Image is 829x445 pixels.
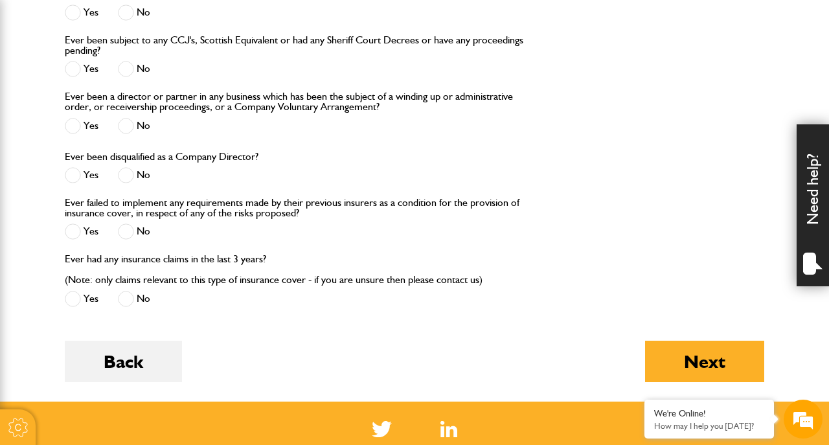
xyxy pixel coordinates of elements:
[654,421,764,431] p: How may I help you today?
[176,348,235,365] em: Start Chat
[65,341,182,382] button: Back
[22,72,54,90] img: d_20077148190_company_1631870298795_20077148190
[65,291,98,307] label: Yes
[118,291,150,307] label: No
[65,91,525,112] label: Ever been a director or partner in any business which has been the subject of a winding up or adm...
[440,421,458,437] a: LinkedIn
[65,5,98,21] label: Yes
[65,35,525,56] label: Ever been subject to any CCJ's, Scottish Equivalent or had any Sheriff Court Decrees or have any ...
[118,5,150,21] label: No
[65,254,483,285] label: Ever had any insurance claims in the last 3 years? (Note: only claims relevant to this type of in...
[118,223,150,240] label: No
[65,152,258,162] label: Ever been disqualified as a Company Director?
[65,61,98,77] label: Yes
[17,120,236,148] input: Enter your last name
[65,167,98,183] label: Yes
[65,198,525,218] label: Ever failed to implement any requirements made by their previous insurers as a condition for the ...
[654,408,764,419] div: We're Online!
[440,421,458,437] img: Linked In
[67,73,218,89] div: Chat with us now
[372,421,392,437] img: Twitter
[645,341,764,382] button: Next
[118,167,150,183] label: No
[65,223,98,240] label: Yes
[118,61,150,77] label: No
[797,124,829,286] div: Need help?
[118,118,150,134] label: No
[212,6,244,38] div: Minimize live chat window
[17,196,236,225] input: Enter your phone number
[65,118,98,134] label: Yes
[17,158,236,187] input: Enter your email address
[17,234,236,337] textarea: Type your message and hit 'Enter'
